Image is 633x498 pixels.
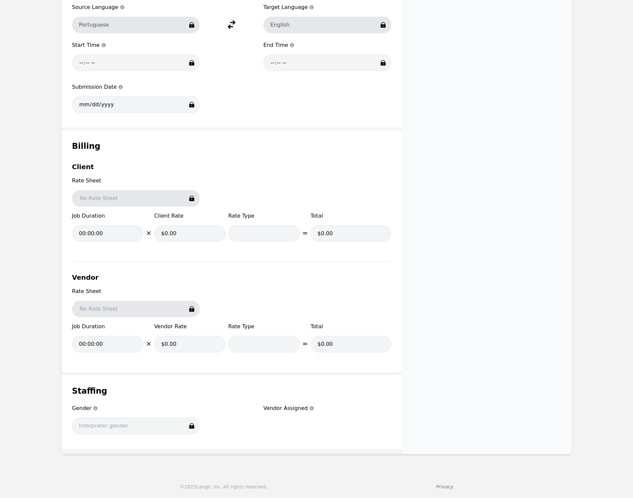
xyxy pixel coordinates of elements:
span: Job Duration [72,323,144,331]
span: Target Language [264,3,391,11]
input: $ [311,336,391,352]
a: Privacy [436,484,453,489]
input: $ [311,225,391,242]
span: Source Language [72,3,200,11]
span: Client Rate [154,212,226,220]
h1: Staffing [72,386,391,396]
span: × [146,339,152,348]
span: = [302,339,308,348]
span: × [146,228,152,238]
h1: Billing [72,141,391,151]
span: End Time [264,41,391,49]
span: Job Duration [72,212,144,220]
span: Total [311,212,391,220]
span: Vendor Rate [154,323,226,331]
span: Submission Date [72,83,200,91]
span: Rate Type [228,323,300,331]
span: Gender [72,404,200,412]
span: Start Time [72,41,200,49]
span: Vendor [72,273,99,281]
span: = [302,228,308,238]
span: Rate Type [228,212,300,220]
span: Client [72,163,94,171]
span: Rate Sheet [72,287,200,295]
span: Total [311,323,391,331]
input: Interpreter gender [72,418,200,434]
div: © 2025 Lango, Inc. All rights reserved. [180,483,267,490]
span: Vendor Assigned [264,404,391,412]
span: Rate Sheet [72,177,200,185]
